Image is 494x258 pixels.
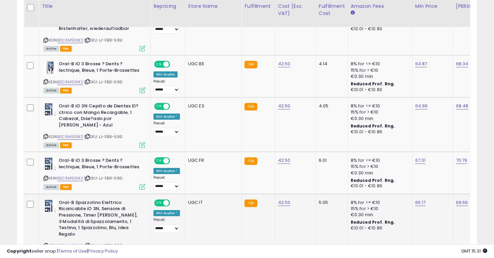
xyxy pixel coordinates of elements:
[169,62,180,67] span: OFF
[155,62,163,67] span: ON
[58,248,87,254] a: Terms of Use
[319,61,343,67] div: 4.14
[244,3,272,10] div: Fulfillment
[351,219,395,225] b: Reduced Prof. Rng.
[351,183,407,189] div: €10.01 - €10.86
[319,103,343,109] div: 4.05
[155,104,163,109] span: ON
[278,157,291,164] a: 42.50
[59,200,141,239] b: Oral-B Spazzolino Elettrico Ricaricabile iO 3N, Sensore di Pressione, Timer [PERSON_NAME], 3 Moda...
[153,71,178,78] div: Win BuyBox
[42,3,148,10] div: Title
[84,134,123,139] span: | SKU: LJ-FB3I-59EI
[43,200,57,213] img: 415+Ucfu73L._SL40_.jpg
[153,175,180,191] div: Preset:
[57,79,83,85] a: B0C6M92KK2
[88,248,118,254] a: Privacy Policy
[188,157,237,164] div: UGC FR
[278,61,291,67] a: 42.50
[153,3,182,10] div: Repricing
[351,103,407,109] div: 8% for <= €10
[84,79,123,85] span: | SKU: LJ-FB3I-59EI
[319,157,343,164] div: 6.01
[43,61,57,74] img: 41+I58hsW+L._SL40_.jpg
[57,175,83,181] a: B0C6M92KK2
[415,103,428,109] a: 64.99
[155,200,163,206] span: ON
[351,73,407,80] div: €0.30 min
[169,200,180,206] span: OFF
[155,158,163,164] span: ON
[461,248,487,254] span: 2025-08-10 15:31 GMT
[351,3,409,10] div: Amazon Fees
[351,225,407,231] div: €10.01 - €10.86
[319,3,345,17] div: Fulfillment Cost
[153,114,180,120] div: Win BuyBox *
[319,200,343,206] div: 5.05
[7,248,32,254] strong: Copyright
[153,218,180,233] div: Preset:
[153,210,180,216] div: Win BuyBox *
[351,170,407,176] div: €0.30 min
[415,199,426,206] a: 66.17
[84,37,123,43] span: | SKU: LJ-FB3I-59EI
[43,184,59,190] span: All listings currently available for purchase on Amazon
[351,200,407,206] div: 8% for <= €10
[169,104,180,109] span: OFF
[43,88,59,93] span: All listings currently available for purchase on Amazon
[278,3,313,17] div: Cost (Exc. VAT)
[43,157,57,171] img: 41m9gerkTGL._SL40_.jpg
[188,200,237,206] div: UGC IT
[59,103,141,130] b: Oral-B iO 3N Cepillo de Dientes El?ctrico con Mango Recargable, 1 Cabezal, Dise?ado por [PERSON_N...
[415,157,426,164] a: 67.31
[415,61,427,67] a: 64.87
[278,103,291,109] a: 42.50
[43,46,59,52] span: All listings currently available for purchase on Amazon
[84,175,123,181] span: | SKU: LJ-FB3I-59EI
[351,212,407,218] div: €0.30 min
[351,123,395,129] b: Reduced Prof. Rng.
[351,116,407,122] div: €0.30 min
[351,67,407,73] div: 15% for > €10
[351,206,407,212] div: 15% for > €10
[351,10,355,16] small: Amazon Fees.
[351,26,407,32] div: €10.01 - €10.83
[456,61,469,67] a: 68.34
[43,142,59,148] span: All listings currently available for purchase on Amazon
[153,79,180,94] div: Preset:
[351,109,407,115] div: 15% for > €10
[60,88,72,93] span: FBA
[57,134,83,140] a: B0C6M92KK2
[415,3,450,10] div: Min Price
[244,157,257,165] small: FBA
[43,103,145,147] div: ASIN:
[351,81,395,87] b: Reduced Prof. Rng.
[60,142,72,148] span: FBA
[153,168,180,174] div: Win BuyBox *
[57,37,83,43] a: B0C6M92KK2
[43,61,145,92] div: ASIN:
[351,87,407,93] div: €10.01 - €10.83
[244,61,257,68] small: FBA
[169,158,180,164] span: OFF
[188,61,237,67] div: UGC BE
[456,157,468,164] a: 70.79
[456,103,469,109] a: 68.48
[59,157,141,172] b: Oral-B iO 3 Brosse ? Dents ?lectrique, Bleue, 1 Porte-Brossettes
[244,103,257,110] small: FBA
[188,103,237,109] div: UGC ES
[43,157,145,189] div: ASIN:
[43,103,57,117] img: 41LodL3TOjL._SL40_.jpg
[188,3,239,10] div: Store Name
[60,46,72,52] span: FBA
[59,61,141,75] b: Oral-B iO 3 Brosse ? Dents ?lectrique, Bleue, 1 Porte-Brossettes
[351,129,407,135] div: €10.01 - €10.86
[153,121,180,136] div: Preset:
[60,184,72,190] span: FBA
[43,0,145,51] div: ASIN:
[351,61,407,67] div: 8% for <= €10
[244,200,257,207] small: FBA
[7,248,118,255] div: seller snap | |
[351,177,395,183] b: Reduced Prof. Rng.
[278,199,291,206] a: 42.50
